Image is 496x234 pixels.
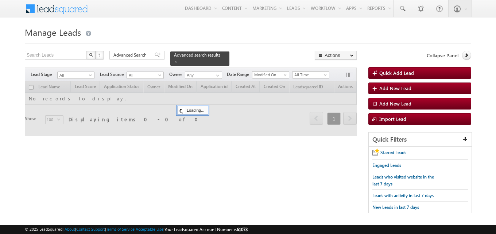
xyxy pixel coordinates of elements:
[379,116,406,122] span: Import Lead
[227,71,252,78] span: Date Range
[95,51,104,60] button: ?
[25,226,248,233] span: © 2025 LeadSquared | | | | |
[31,71,57,78] span: Lead Stage
[380,150,406,155] span: Starred Leads
[58,72,92,78] span: All
[372,204,419,210] span: New Leads in last 7 days
[212,72,221,79] a: Show All Items
[292,71,329,78] a: All Time
[57,72,94,79] a: All
[177,106,208,115] div: Loading...
[127,72,162,78] span: All
[25,26,81,38] span: Manage Leads
[185,72,222,79] input: Type to Search
[100,71,127,78] span: Lead Source
[98,52,101,58] span: ?
[427,52,458,59] span: Collapse Panel
[372,162,401,168] span: Engaged Leads
[106,227,135,231] a: Terms of Service
[372,193,434,198] span: Leads with activity in last 7 days
[379,85,411,91] span: Add New Lead
[372,174,434,187] span: Leads who visited website in the last 7 days
[379,100,411,107] span: Add New Lead
[292,72,327,78] span: All Time
[136,227,163,231] a: Acceptable Use
[174,52,220,58] span: Advanced search results
[252,72,287,78] span: Modified On
[369,133,472,147] div: Quick Filters
[89,53,93,57] img: Search
[237,227,248,232] span: 61073
[127,72,164,79] a: All
[315,51,357,60] button: Actions
[65,227,75,231] a: About
[169,71,185,78] span: Owner
[76,227,105,231] a: Contact Support
[252,71,289,78] a: Modified On
[164,227,248,232] span: Your Leadsquared Account Number is
[379,70,414,76] span: Quick Add Lead
[113,52,149,58] span: Advanced Search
